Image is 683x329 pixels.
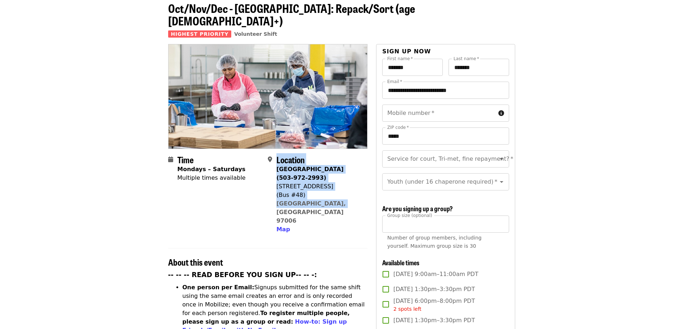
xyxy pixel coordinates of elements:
span: About this event [168,256,223,268]
span: Map [276,226,290,233]
a: Volunteer Shift [234,31,277,37]
label: ZIP code [387,125,409,130]
span: Number of group members, including yourself. Maximum group size is 30 [387,235,482,249]
span: Time [177,153,194,166]
span: [DATE] 1:30pm–3:30pm PDT [393,285,475,294]
span: [DATE] 9:00am–11:00am PDT [393,270,478,279]
button: Map [276,225,290,234]
strong: -- -- -- READ BEFORE YOU SIGN UP-- -- -: [168,271,317,279]
i: circle-info icon [498,110,504,117]
span: Group size (optional) [387,213,432,218]
button: Open [497,154,507,164]
a: [GEOGRAPHIC_DATA], [GEOGRAPHIC_DATA] 97006 [276,200,346,224]
strong: Mondays – Saturdays [177,166,246,173]
span: [DATE] 6:00pm–8:00pm PDT [393,297,475,313]
strong: To register multiple people, please sign up as a group or read: [182,310,350,325]
input: Email [382,82,509,99]
span: [DATE] 1:30pm–3:30pm PDT [393,316,475,325]
label: First name [387,57,413,61]
span: Are you signing up a group? [382,204,453,213]
span: Location [276,153,305,166]
span: Highest Priority [168,30,232,38]
strong: One person per Email: [182,284,255,291]
strong: [GEOGRAPHIC_DATA] (503-972-2993) [276,166,343,181]
input: First name [382,59,443,76]
img: Oct/Nov/Dec - Beaverton: Repack/Sort (age 10+) organized by Oregon Food Bank [169,44,367,148]
div: [STREET_ADDRESS] [276,182,362,191]
input: [object Object] [382,216,509,233]
input: Mobile number [382,105,495,122]
span: Available times [382,258,419,267]
label: Last name [454,57,479,61]
div: Multiple times available [177,174,246,182]
span: 2 spots left [393,306,421,312]
label: Email [387,79,402,84]
span: Sign up now [382,48,431,55]
input: ZIP code [382,127,509,145]
button: Open [497,177,507,187]
i: calendar icon [168,156,173,163]
input: Last name [449,59,509,76]
div: (Bus #48) [276,191,362,199]
i: map-marker-alt icon [268,156,272,163]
